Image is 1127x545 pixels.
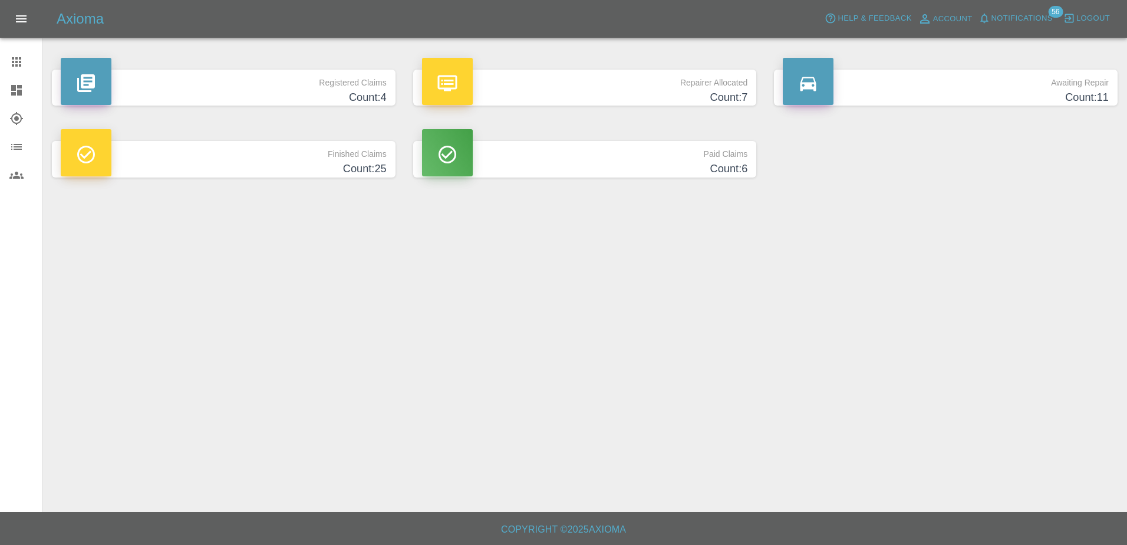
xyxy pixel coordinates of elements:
a: Account [915,9,976,28]
p: Finished Claims [61,141,387,161]
p: Repairer Allocated [422,70,748,90]
p: Registered Claims [61,70,387,90]
button: Notifications [976,9,1056,28]
h5: Axioma [57,9,104,28]
h4: Count: 7 [422,90,748,106]
h4: Count: 25 [61,161,387,177]
h4: Count: 11 [783,90,1109,106]
span: Notifications [991,12,1053,25]
h4: Count: 6 [422,161,748,177]
button: Logout [1060,9,1113,28]
a: Registered ClaimsCount:4 [52,70,396,106]
h6: Copyright © 2025 Axioma [9,521,1118,538]
a: Paid ClaimsCount:6 [413,141,757,177]
span: 56 [1048,6,1063,18]
h4: Count: 4 [61,90,387,106]
a: Finished ClaimsCount:25 [52,141,396,177]
a: Awaiting RepairCount:11 [774,70,1118,106]
span: Account [933,12,973,26]
span: Help & Feedback [838,12,911,25]
a: Repairer AllocatedCount:7 [413,70,757,106]
button: Open drawer [7,5,35,33]
p: Awaiting Repair [783,70,1109,90]
button: Help & Feedback [822,9,914,28]
span: Logout [1076,12,1110,25]
p: Paid Claims [422,141,748,161]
